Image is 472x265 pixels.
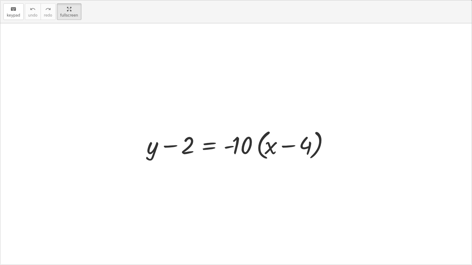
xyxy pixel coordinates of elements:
[3,3,24,20] button: keyboardkeypad
[41,3,56,20] button: redoredo
[28,13,37,17] span: undo
[44,13,52,17] span: redo
[60,13,78,17] span: fullscreen
[45,6,51,13] i: redo
[30,6,36,13] i: undo
[57,3,81,20] button: fullscreen
[10,6,16,13] i: keyboard
[7,13,20,17] span: keypad
[25,3,41,20] button: undoundo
